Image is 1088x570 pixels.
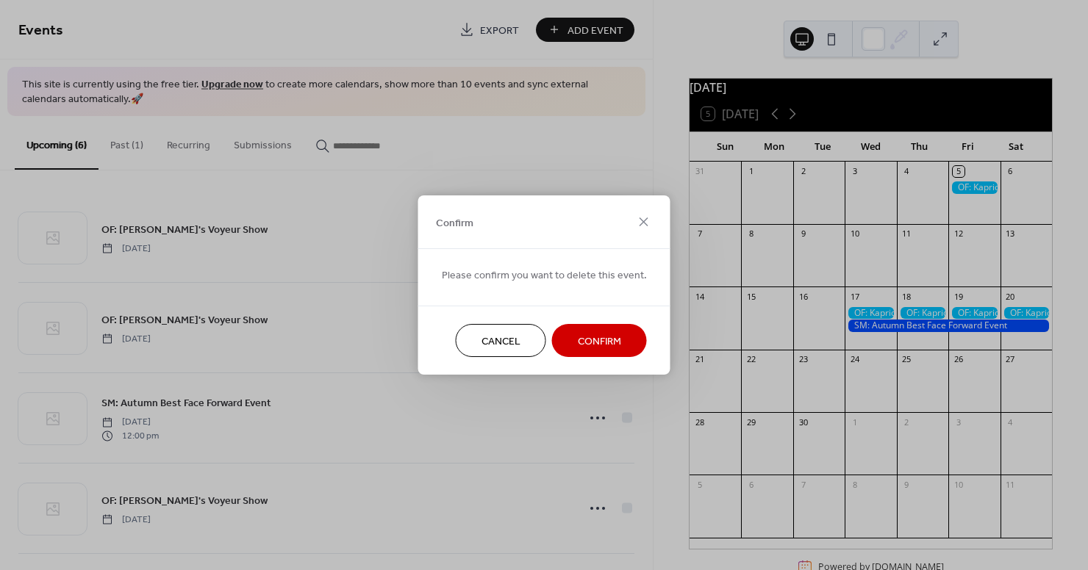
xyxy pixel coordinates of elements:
span: Confirm [436,215,473,231]
button: Cancel [456,324,546,357]
button: Confirm [552,324,647,357]
span: Confirm [578,334,621,350]
span: Please confirm you want to delete this event. [442,268,647,284]
span: Cancel [482,334,520,350]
